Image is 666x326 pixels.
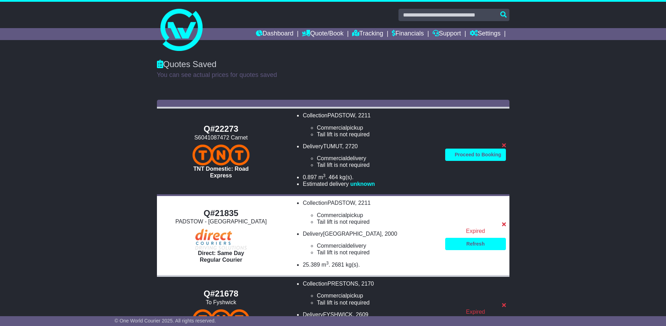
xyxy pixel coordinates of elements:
[339,174,354,180] span: kg(s).
[328,281,358,287] span: PRESTONS
[193,166,249,178] span: TNT Domestic: Road Express
[445,228,506,234] div: Expired
[160,208,282,219] div: Q#21835
[445,149,506,161] a: Proceed to Booking
[445,238,506,250] a: Refresh
[303,262,320,268] span: 25.389
[350,181,375,187] span: unknown
[317,125,347,131] span: Commercial
[323,231,382,237] span: [GEOGRAPHIC_DATA]
[382,231,397,237] span: , 2000
[317,243,347,249] span: Commercial
[346,262,360,268] span: kg(s).
[328,112,355,118] span: PADSTOW
[114,318,216,324] span: © One World Courier 2025. All rights reserved.
[342,143,357,149] span: , 2720
[317,162,438,168] li: Tail lift is not required
[192,144,250,165] img: TNT Domestic: Road Express
[332,262,344,268] span: 2681
[323,143,342,149] span: TUMUT
[323,173,325,178] sup: 3
[317,249,438,256] li: Tail lift is not required
[433,28,461,40] a: Support
[160,134,282,141] div: S6041087472 Carnet
[317,299,438,306] li: Tail lift is not required
[302,28,343,40] a: Quote/Book
[392,28,424,40] a: Financials
[445,308,506,315] div: Expired
[317,219,438,225] li: Tail lift is not required
[317,155,347,161] span: Commercial
[317,242,438,249] li: delivery
[323,312,352,318] span: FYSHWICK
[303,174,317,180] span: 0.897
[352,28,383,40] a: Tracking
[160,218,282,225] div: PADSTOW - [GEOGRAPHIC_DATA]
[329,174,338,180] span: 464
[303,112,438,138] li: Collection
[470,28,501,40] a: Settings
[160,289,282,299] div: Q#21678
[303,143,438,169] li: Delivery
[317,124,438,131] li: pickup
[358,281,374,287] span: , 2170
[326,261,329,266] sup: 3
[317,292,438,299] li: pickup
[317,212,347,218] span: Commercial
[328,200,355,206] span: PADSTOW
[195,229,247,250] img: Direct: Same Day Regular Courier
[157,71,509,79] p: You can see actual prices for quotes saved
[355,112,370,118] span: , 2211
[160,124,282,134] div: Q#22273
[303,280,438,306] li: Collection
[198,250,244,263] span: Direct: Same Day Regular Courier
[303,230,438,256] li: Delivery
[318,174,327,180] span: m .
[160,299,282,306] div: To Fyshwick
[303,200,438,225] li: Collection
[322,262,330,268] span: m .
[355,200,370,206] span: , 2211
[317,212,438,219] li: pickup
[317,131,438,138] li: Tail lift is not required
[317,155,438,162] li: delivery
[353,312,368,318] span: , 2609
[157,59,509,70] div: Quotes Saved
[317,293,347,299] span: Commercial
[256,28,294,40] a: Dashboard
[303,181,438,187] li: Estimated delivery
